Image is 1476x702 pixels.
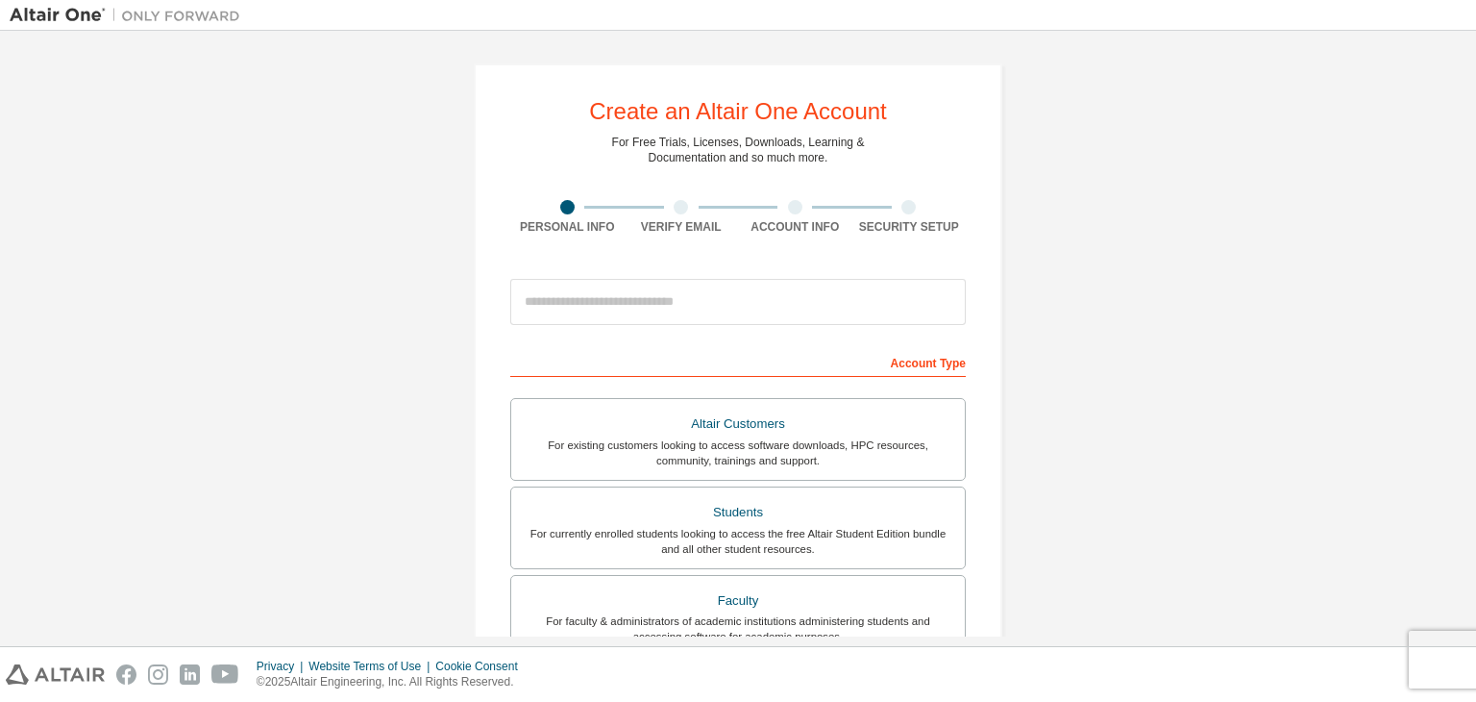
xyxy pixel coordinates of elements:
[116,664,136,685] img: facebook.svg
[308,659,435,674] div: Website Terms of Use
[257,659,308,674] div: Privacy
[148,664,168,685] img: instagram.svg
[523,411,953,438] div: Altair Customers
[510,346,966,377] div: Account Type
[523,526,953,557] div: For currently enrolled students looking to access the free Altair Student Edition bundle and all ...
[10,6,250,25] img: Altair One
[435,659,529,674] div: Cookie Consent
[523,588,953,614] div: Faculty
[738,219,852,235] div: Account Info
[6,664,105,685] img: altair_logo.svg
[510,219,625,235] div: Personal Info
[523,438,953,468] div: For existing customers looking to access software downloads, HPC resources, community, trainings ...
[612,135,865,165] div: For Free Trials, Licenses, Downloads, Learning & Documentation and so much more.
[523,499,953,526] div: Students
[257,674,529,690] p: © 2025 Altair Engineering, Inc. All Rights Reserved.
[625,219,739,235] div: Verify Email
[523,614,953,644] div: For faculty & administrators of academic institutions administering students and accessing softwa...
[589,100,887,123] div: Create an Altair One Account
[180,664,200,685] img: linkedin.svg
[211,664,239,685] img: youtube.svg
[852,219,967,235] div: Security Setup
